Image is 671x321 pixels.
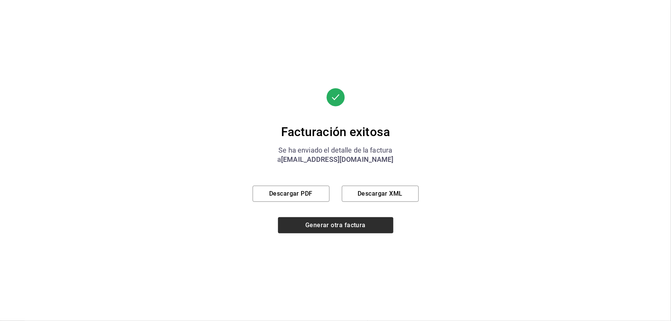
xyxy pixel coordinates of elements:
[278,217,393,233] button: Generar otra factura
[253,124,419,140] div: Facturación exitosa
[253,186,330,202] button: Descargar PDF
[253,155,419,164] div: a
[281,155,394,163] span: [EMAIL_ADDRESS][DOMAIN_NAME]
[253,146,419,155] div: Se ha enviado el detalle de la factura
[342,186,419,202] button: Descargar XML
